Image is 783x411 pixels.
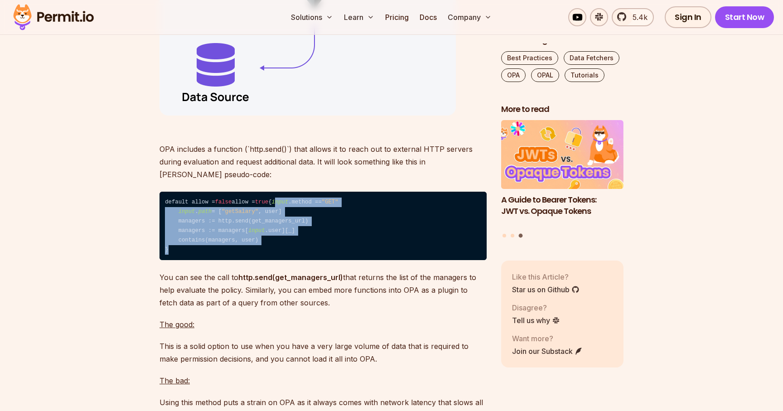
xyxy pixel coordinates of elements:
a: Start Now [715,6,774,28]
u: The good: [159,320,194,329]
p: You can see the call to that returns the list of the managers to help evaluate the policy. Simila... [159,271,487,309]
li: 3 of 3 [501,121,623,228]
a: Join our Substack [512,346,583,357]
h2: More to read [501,104,623,115]
code: default allow = allow = { .method == . = [ , user] managers := http.send(get_managers_url) manage... [159,192,487,260]
button: Go to slide 3 [518,234,522,238]
span: input [272,199,289,205]
u: The bad: [159,376,190,385]
a: Pricing [382,8,412,26]
a: 5.4k [612,8,654,26]
a: Star us on Github [512,284,580,295]
div: Posts [501,121,623,239]
span: false [215,199,232,205]
button: Go to slide 2 [511,234,514,237]
a: Best Practices [501,51,558,65]
a: Tutorials [565,68,604,82]
p: Like this Article? [512,271,580,282]
span: input [179,208,195,215]
p: This is a solid option to use when you have a very large volume of data that is required to make ... [159,340,487,365]
span: "GET" [322,199,338,205]
button: Solutions [287,8,337,26]
button: Learn [340,8,378,26]
a: OPA [501,68,526,82]
img: A Guide to Bearer Tokens: JWT vs. Opaque Tokens [501,121,623,189]
p: OPA includes a function (`http.send()`) that allows it to reach out to external HTTP servers duri... [159,130,487,181]
a: A Guide to Bearer Tokens: JWT vs. Opaque TokensA Guide to Bearer Tokens: JWT vs. Opaque Tokens [501,121,623,228]
a: OPAL [531,68,559,82]
span: input [248,227,265,234]
span: 5.4k [627,12,648,23]
button: Company [444,8,495,26]
strong: http.send(get_managers_url) [238,273,343,282]
button: Go to slide 1 [503,234,506,237]
p: Disagree? [512,302,560,313]
p: Want more? [512,333,583,344]
h3: A Guide to Bearer Tokens: JWT vs. Opaque Tokens [501,194,623,217]
a: Tell us why [512,315,560,326]
span: path [198,208,212,215]
img: Permit logo [9,2,98,33]
span: "getSalary" [222,208,258,215]
a: Sign In [665,6,711,28]
a: Docs [416,8,440,26]
a: Data Fetchers [564,51,619,65]
span: true [255,199,268,205]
